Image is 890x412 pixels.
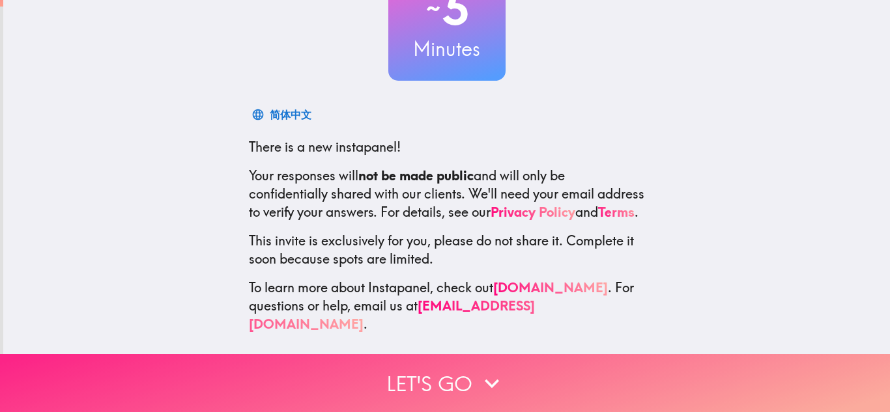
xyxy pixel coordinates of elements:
div: 简体中文 [270,105,311,124]
p: Your responses will and will only be confidentially shared with our clients. We'll need your emai... [249,167,645,221]
b: not be made public [358,167,474,184]
a: [DOMAIN_NAME] [493,279,608,295]
h3: Minutes [388,35,506,62]
a: [EMAIL_ADDRESS][DOMAIN_NAME] [249,297,535,332]
p: To learn more about Instapanel, check out . For questions or help, email us at . [249,279,645,333]
button: 简体中文 [249,102,317,128]
p: This invite is exclusively for you, please do not share it. Complete it soon because spots are li... [249,232,645,268]
a: Terms [598,204,635,220]
span: There is a new instapanel! [249,139,401,155]
a: Privacy Policy [491,204,575,220]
